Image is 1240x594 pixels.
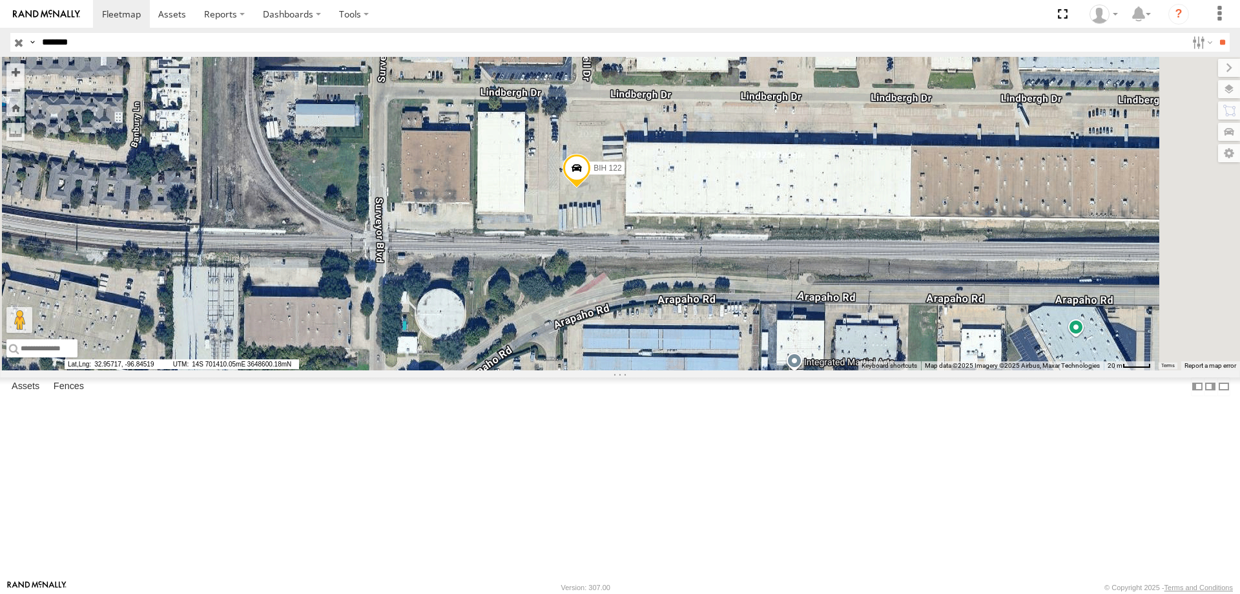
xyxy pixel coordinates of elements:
[862,361,917,370] button: Keyboard shortcuts
[6,99,25,116] button: Zoom Home
[561,584,610,591] div: Version: 307.00
[1108,362,1122,369] span: 20 m
[5,377,46,396] label: Assets
[925,362,1100,369] span: Map data ©2025 Imagery ©2025 Airbus, Maxar Technologies
[65,359,168,369] span: 32.95717, -96.84519
[1218,144,1240,162] label: Map Settings
[1217,377,1230,396] label: Hide Summary Table
[1187,33,1215,52] label: Search Filter Options
[1104,584,1233,591] div: © Copyright 2025 -
[7,581,67,594] a: Visit our Website
[1191,377,1204,396] label: Dock Summary Table to the Left
[1164,584,1233,591] a: Terms and Conditions
[594,164,621,173] span: BIH 122
[1085,5,1122,24] div: Nele .
[1168,4,1189,25] i: ?
[1204,377,1217,396] label: Dock Summary Table to the Right
[47,377,90,396] label: Fences
[170,359,299,369] span: 14S 701410.05mE 3648600.18mN
[1104,361,1155,370] button: Map Scale: 20 m per 40 pixels
[27,33,37,52] label: Search Query
[13,10,80,19] img: rand-logo.svg
[6,81,25,99] button: Zoom out
[6,63,25,81] button: Zoom in
[1184,362,1236,369] a: Report a map error
[6,123,25,141] label: Measure
[6,307,32,333] button: Drag Pegman onto the map to open Street View
[1161,363,1175,368] a: Terms (opens in new tab)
